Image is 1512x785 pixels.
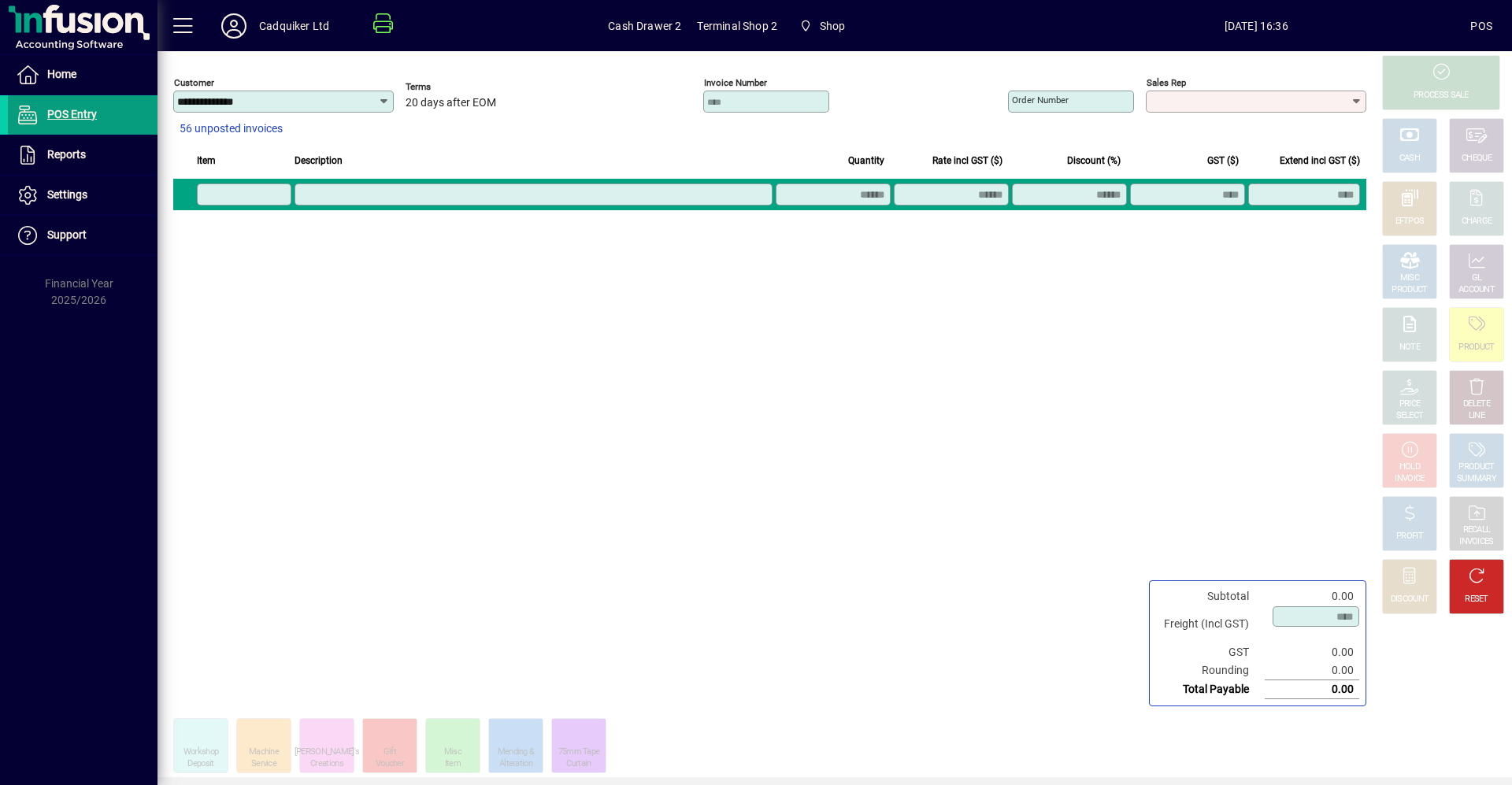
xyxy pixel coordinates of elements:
[1472,272,1482,284] div: GL
[249,746,279,758] div: Machine
[1399,153,1420,165] div: CASH
[566,758,591,770] div: Curtain
[406,97,496,109] span: 20 days after EOM
[793,12,851,40] span: Shop
[1462,153,1492,165] div: CHEQUE
[1156,605,1265,643] td: Freight (Incl GST)
[384,746,396,758] div: Gift
[1156,587,1265,605] td: Subtotal
[1395,473,1424,485] div: INVOICE
[1156,680,1265,699] td: Total Payable
[704,77,767,88] mat-label: Invoice number
[47,228,87,241] span: Support
[8,55,157,94] a: Home
[1396,531,1423,542] div: PROFIT
[295,152,343,169] span: Description
[1265,661,1359,680] td: 0.00
[1265,643,1359,661] td: 0.00
[444,746,461,758] div: Misc
[820,13,846,39] span: Shop
[8,135,157,175] a: Reports
[558,746,600,758] div: 75mm Tape
[1465,594,1488,605] div: RESET
[173,115,289,143] button: 56 unposted invoices
[1470,13,1492,39] div: POS
[1458,284,1495,296] div: ACCOUNT
[848,152,884,169] span: Quantity
[1399,398,1421,410] div: PRICE
[1399,461,1420,473] div: HOLD
[47,68,76,80] span: Home
[1391,594,1429,605] div: DISCOUNT
[1147,77,1186,88] mat-label: Sales rep
[197,152,216,169] span: Item
[47,148,86,161] span: Reports
[1392,284,1427,296] div: PRODUCT
[259,13,329,39] div: Cadquiker Ltd
[295,746,360,758] div: [PERSON_NAME]'s
[1042,13,1470,39] span: [DATE] 16:36
[1207,152,1239,169] span: GST ($)
[932,152,1002,169] span: Rate incl GST ($)
[47,188,87,201] span: Settings
[1400,272,1419,284] div: MISC
[1469,410,1484,422] div: LINE
[608,13,681,39] span: Cash Drawer 2
[1265,587,1359,605] td: 0.00
[406,82,500,92] span: Terms
[1396,410,1424,422] div: SELECT
[180,120,283,137] span: 56 unposted invoices
[1458,342,1494,354] div: PRODUCT
[1458,461,1494,473] div: PRODUCT
[183,746,218,758] div: Workshop
[1156,643,1265,661] td: GST
[251,758,276,770] div: Service
[174,77,214,88] mat-label: Customer
[1463,398,1490,410] div: DELETE
[8,216,157,255] a: Support
[499,758,532,770] div: Alteration
[1280,152,1360,169] span: Extend incl GST ($)
[1012,94,1069,106] mat-label: Order number
[1395,216,1425,228] div: EFTPOS
[187,758,213,770] div: Deposit
[310,758,343,770] div: Creations
[1067,152,1121,169] span: Discount (%)
[1265,680,1359,699] td: 0.00
[1414,90,1469,102] div: PROCESS SALE
[376,758,404,770] div: Voucher
[1156,661,1265,680] td: Rounding
[1457,473,1496,485] div: SUMMARY
[1462,216,1492,228] div: CHARGE
[498,746,535,758] div: Mending &
[47,108,97,120] span: POS Entry
[209,12,259,40] button: Profile
[1463,524,1491,536] div: RECALL
[445,758,461,770] div: Item
[8,176,157,215] a: Settings
[1459,536,1493,548] div: INVOICES
[1399,342,1420,354] div: NOTE
[697,13,777,39] span: Terminal Shop 2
